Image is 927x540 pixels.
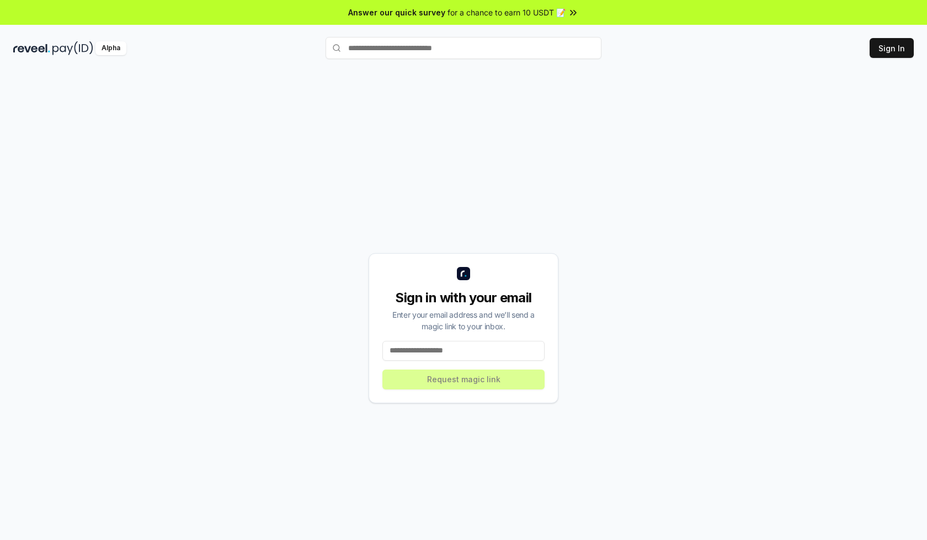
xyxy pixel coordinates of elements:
[348,7,445,18] span: Answer our quick survey
[870,38,914,58] button: Sign In
[95,41,126,55] div: Alpha
[447,7,566,18] span: for a chance to earn 10 USDT 📝
[382,289,545,307] div: Sign in with your email
[457,267,470,280] img: logo_small
[52,41,93,55] img: pay_id
[382,309,545,332] div: Enter your email address and we’ll send a magic link to your inbox.
[13,41,50,55] img: reveel_dark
